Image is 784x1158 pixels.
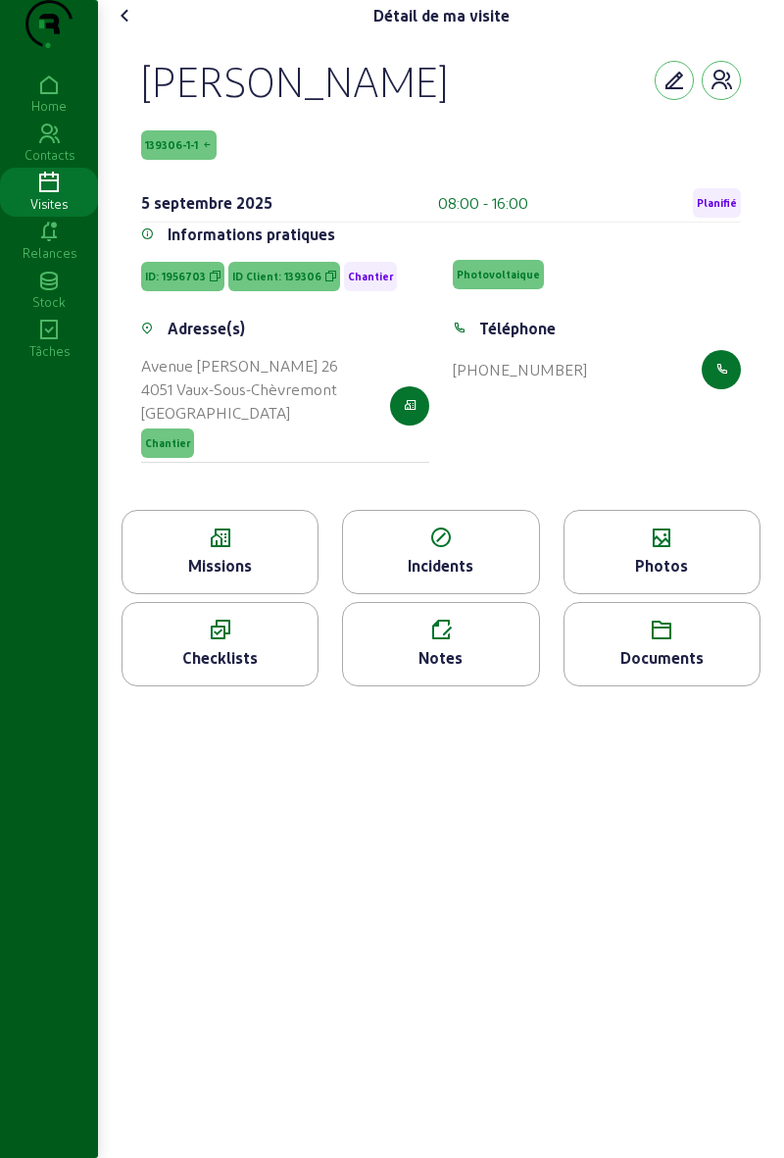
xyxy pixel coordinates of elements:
div: [PERSON_NAME] [141,55,448,106]
div: Avenue [PERSON_NAME] 26 [141,354,338,378]
div: 5 septembre 2025 [141,191,272,215]
span: Chantier [145,436,190,450]
span: ID Client: 139306 [232,270,321,283]
div: [PHONE_NUMBER] [453,358,587,381]
span: Planifié [697,196,737,210]
div: Adresse(s) [168,317,245,340]
div: 4051 Vaux-Sous-Chèvremont [141,378,338,401]
div: Détail de ma visite [373,4,510,27]
span: Chantier [348,270,393,283]
div: Informations pratiques [168,223,335,246]
div: Documents [564,646,759,670]
span: ID: 1956703 [145,270,206,283]
div: [GEOGRAPHIC_DATA] [141,401,338,425]
span: Photovoltaique [457,268,540,281]
div: Téléphone [479,317,556,340]
div: Checklists [122,646,318,670]
div: Missions [122,554,318,578]
div: 08:00 - 16:00 [438,191,528,215]
span: 139306-1-1 [145,138,198,152]
div: Photos [564,554,759,578]
div: Incidents [343,554,538,578]
div: Notes [343,646,538,670]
